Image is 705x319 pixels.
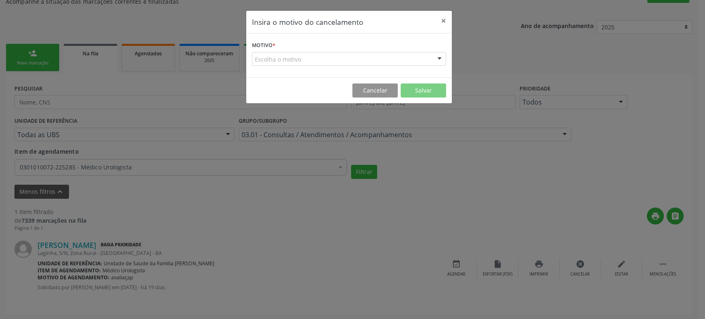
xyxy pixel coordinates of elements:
[252,39,275,52] label: Motivo
[401,83,446,98] button: Salvar
[435,11,452,31] button: Close
[252,17,363,27] h5: Insira o motivo do cancelamento
[255,55,301,64] span: Escolha o motivo
[352,83,398,98] button: Cancelar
